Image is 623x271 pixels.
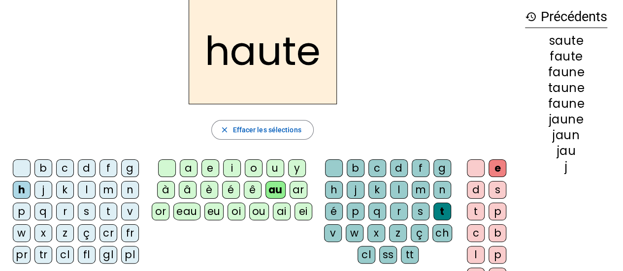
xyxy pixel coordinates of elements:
[390,203,408,220] div: r
[204,203,224,220] div: eu
[525,161,607,173] div: j
[99,159,117,177] div: f
[13,224,31,242] div: w
[265,181,286,199] div: au
[13,203,31,220] div: p
[432,224,452,242] div: ch
[34,224,52,242] div: x
[157,181,175,199] div: à
[295,203,312,220] div: ei
[325,181,343,199] div: h
[56,203,74,220] div: r
[412,181,429,199] div: m
[412,203,429,220] div: s
[223,159,241,177] div: i
[13,181,31,199] div: h
[467,246,485,264] div: l
[325,203,343,220] div: é
[358,246,375,264] div: cl
[525,6,607,28] h3: Précédents
[467,203,485,220] div: t
[173,203,200,220] div: eau
[244,181,262,199] div: ê
[56,224,74,242] div: z
[121,159,139,177] div: g
[34,203,52,220] div: q
[121,203,139,220] div: v
[347,159,364,177] div: b
[489,246,506,264] div: p
[34,181,52,199] div: j
[152,203,169,220] div: or
[467,181,485,199] div: d
[412,159,429,177] div: f
[56,181,74,199] div: k
[525,11,537,23] mat-icon: history
[411,224,428,242] div: ç
[347,203,364,220] div: p
[78,159,96,177] div: d
[433,181,451,199] div: n
[78,224,96,242] div: ç
[525,129,607,141] div: jaun
[232,124,301,136] span: Effacer les sélections
[99,224,117,242] div: cr
[228,203,245,220] div: oi
[266,159,284,177] div: u
[200,181,218,199] div: è
[324,224,342,242] div: v
[201,159,219,177] div: e
[121,181,139,199] div: n
[220,125,229,134] mat-icon: close
[56,246,74,264] div: cl
[56,159,74,177] div: c
[78,246,96,264] div: fl
[273,203,291,220] div: ai
[34,159,52,177] div: b
[379,246,397,264] div: ss
[78,181,96,199] div: l
[525,114,607,125] div: jaune
[389,224,407,242] div: z
[525,51,607,62] div: faute
[245,159,262,177] div: o
[433,159,451,177] div: g
[525,35,607,47] div: saute
[489,159,506,177] div: e
[401,246,419,264] div: tt
[288,159,306,177] div: y
[525,145,607,157] div: jau
[78,203,96,220] div: s
[34,246,52,264] div: tr
[489,203,506,220] div: p
[368,203,386,220] div: q
[489,181,506,199] div: s
[368,181,386,199] div: k
[525,98,607,110] div: faune
[467,224,485,242] div: c
[13,246,31,264] div: pr
[390,159,408,177] div: d
[211,120,313,140] button: Effacer les sélections
[99,246,117,264] div: gl
[180,159,197,177] div: a
[222,181,240,199] div: é
[99,203,117,220] div: t
[290,181,307,199] div: ar
[525,82,607,94] div: taune
[249,203,269,220] div: ou
[179,181,197,199] div: â
[346,224,363,242] div: w
[367,224,385,242] div: x
[489,224,506,242] div: b
[433,203,451,220] div: t
[121,246,139,264] div: pl
[390,181,408,199] div: l
[525,66,607,78] div: faune
[347,181,364,199] div: j
[121,224,139,242] div: fr
[99,181,117,199] div: m
[368,159,386,177] div: c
